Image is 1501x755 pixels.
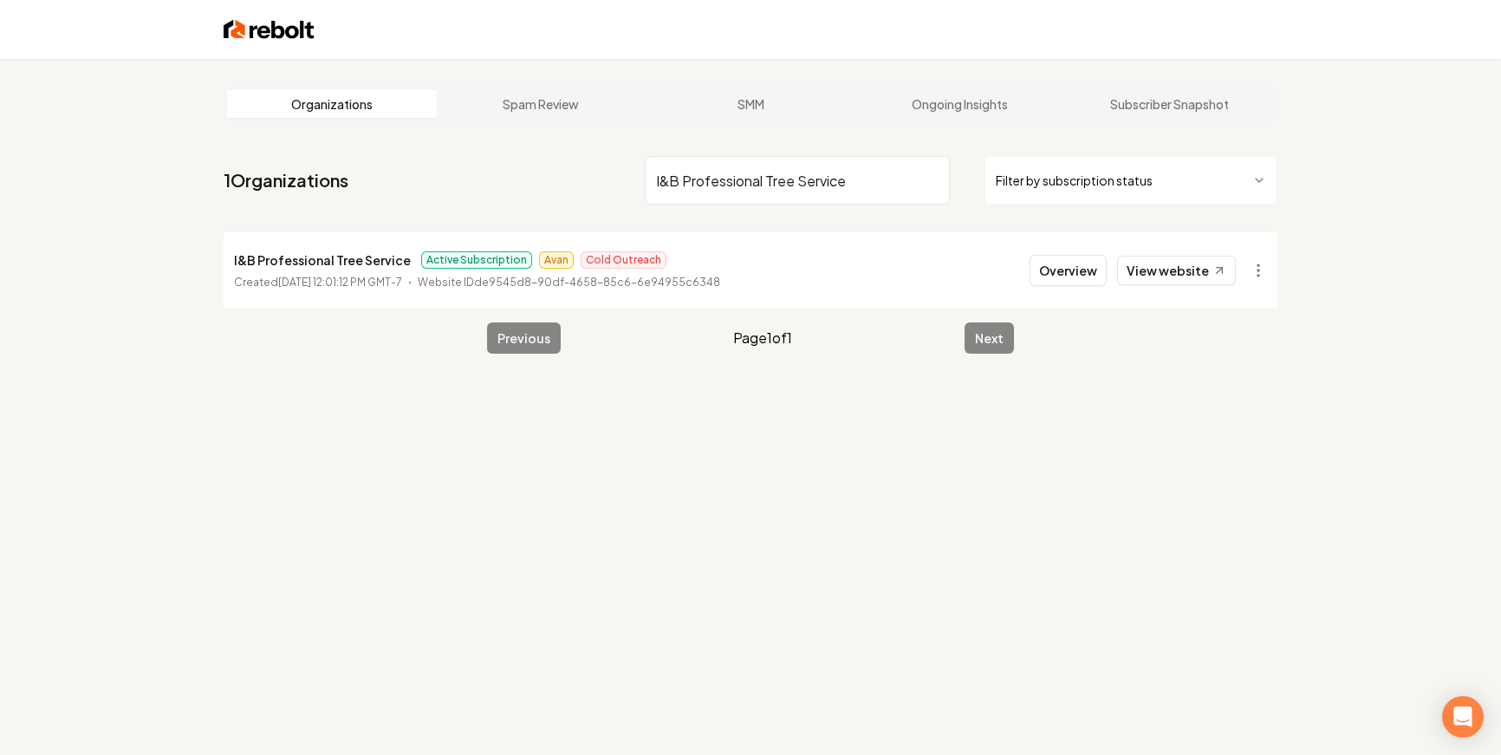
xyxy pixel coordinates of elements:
[1117,256,1236,285] a: View website
[224,17,315,42] img: Rebolt Logo
[234,250,411,270] p: I&B Professional Tree Service
[234,274,402,291] p: Created
[437,90,647,118] a: Spam Review
[733,328,792,348] span: Page 1 of 1
[421,251,532,269] span: Active Subscription
[278,276,402,289] time: [DATE] 12:01:12 PM GMT-7
[855,90,1065,118] a: Ongoing Insights
[224,168,348,192] a: 1Organizations
[646,90,855,118] a: SMM
[227,90,437,118] a: Organizations
[1064,90,1274,118] a: Subscriber Snapshot
[1442,696,1484,738] div: Open Intercom Messenger
[581,251,666,269] span: Cold Outreach
[539,251,574,269] span: Avan
[418,274,720,291] p: Website ID de9545d8-90df-4658-85c6-6e94955c6348
[1030,255,1107,286] button: Overview
[645,156,950,205] input: Search by name or ID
